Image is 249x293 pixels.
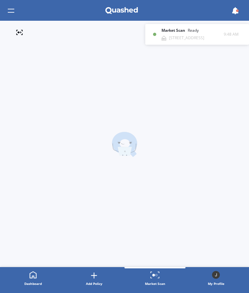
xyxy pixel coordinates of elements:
[212,271,220,279] img: Profile
[185,267,246,290] a: ProfileMy Profile
[86,280,102,287] div: Add Policy
[124,267,185,290] a: Market Scan
[208,280,224,287] div: My Profile
[64,267,124,290] a: Add Policy
[224,31,239,38] span: 9:48 AM
[188,28,199,33] div: Ready
[112,132,137,158] img: q-laptop.bc25ffb5ccee3f42f31d.webp
[3,267,64,290] a: Dashboard
[161,28,188,33] b: Market Scan
[169,36,204,40] div: [STREET_ADDRESS]
[145,280,165,287] div: Market Scan
[24,280,42,287] div: Dashboard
